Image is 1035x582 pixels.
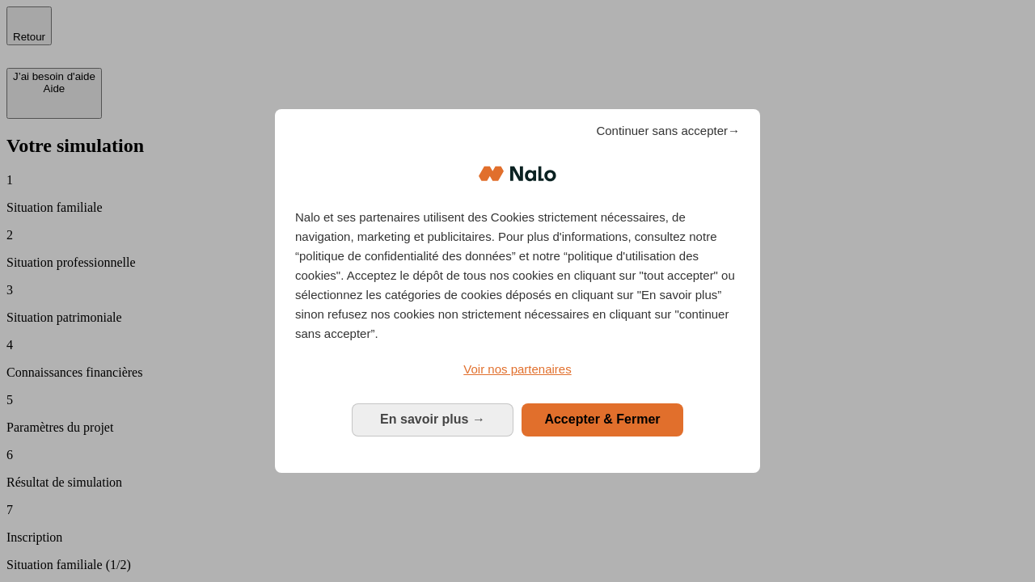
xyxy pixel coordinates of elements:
img: Logo [479,150,556,198]
div: Bienvenue chez Nalo Gestion du consentement [275,109,760,472]
p: Nalo et ses partenaires utilisent des Cookies strictement nécessaires, de navigation, marketing e... [295,208,740,344]
span: Continuer sans accepter→ [596,121,740,141]
button: En savoir plus: Configurer vos consentements [352,403,513,436]
span: Accepter & Fermer [544,412,660,426]
button: Accepter & Fermer: Accepter notre traitement des données et fermer [522,403,683,436]
span: En savoir plus → [380,412,485,426]
span: Voir nos partenaires [463,362,571,376]
a: Voir nos partenaires [295,360,740,379]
